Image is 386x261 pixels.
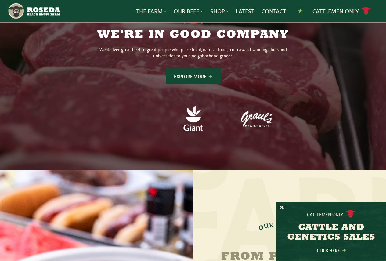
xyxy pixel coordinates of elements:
[96,46,291,58] p: We deliver great beef to great people who prize local, natural food, from award-winning chefs and...
[236,7,254,15] a: Latest
[312,6,371,16] a: Cattlemen Only
[166,68,221,84] a: Explore More
[307,211,343,217] p: Cattlemen Only
[210,7,229,15] a: Shop
[76,29,310,41] h2: We're in Good Company
[304,248,359,252] a: Click Here
[8,2,60,20] img: https://roseda.com/wp-content/uploads/2021/05/roseda-25-header.png
[257,219,322,231] div: OUR FARM STORE
[346,210,355,218] img: cattle-icon.svg
[257,223,265,231] span: O
[268,220,274,228] span: R
[284,223,378,242] h3: CATTLE AND GENETICS SALES
[262,7,286,15] a: Contact
[174,7,203,15] a: Our Beef
[263,221,269,229] span: U
[136,7,166,15] a: The Farm
[275,219,280,226] span: F
[280,205,284,211] button: X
